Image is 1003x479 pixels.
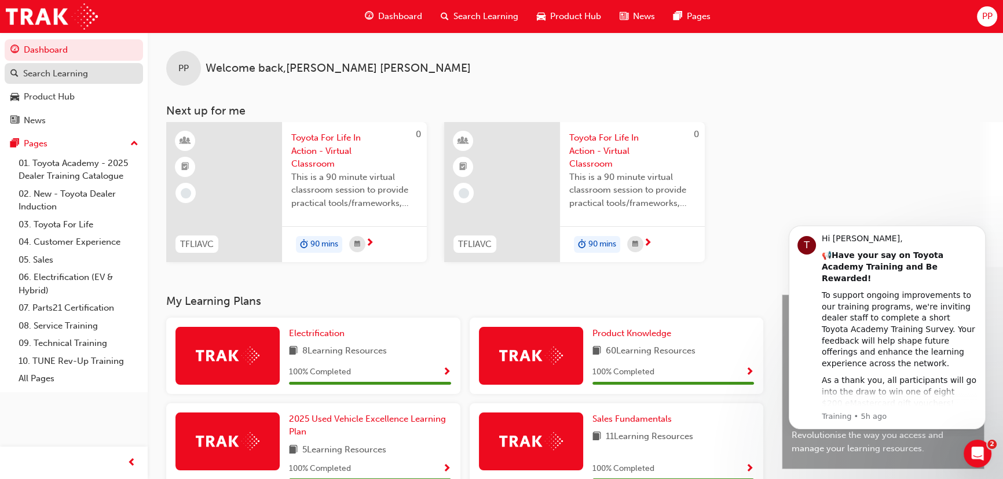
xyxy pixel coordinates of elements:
span: calendar-icon [632,237,638,252]
span: Pages [687,10,711,23]
span: Product Knowledge [592,328,671,338]
span: next-icon [365,238,374,249]
a: Electrification [289,327,349,340]
a: News [5,110,143,131]
a: search-iconSearch Learning [431,5,528,28]
button: Show Progress [442,365,451,379]
div: Product Hub [24,90,75,104]
span: 2025 Used Vehicle Excellence Learning Plan [289,414,446,437]
span: 100 % Completed [592,462,654,476]
span: duration-icon [300,237,308,252]
div: News [24,114,46,127]
span: book-icon [592,344,601,359]
span: 60 Learning Resources [606,344,695,359]
a: 01. Toyota Academy - 2025 Dealer Training Catalogue [14,154,143,185]
a: Dashboard [5,39,143,61]
span: booktick-icon [459,160,467,175]
span: Product Hub [550,10,601,23]
span: 8 Learning Resources [302,344,387,359]
span: book-icon [592,430,601,444]
div: Pages [24,137,47,150]
span: 0 [694,129,699,139]
iframe: Intercom notifications message [771,215,1003,436]
span: 100 % Completed [289,366,351,379]
span: calendar-icon [354,237,360,252]
span: next-icon [643,238,652,249]
a: 0TFLIAVCToyota For Life In Action - Virtual ClassroomThis is a 90 minute virtual classroom sessio... [166,122,427,262]
img: Trak [196,347,259,364]
button: DashboardSearch LearningProduct HubNews [5,37,143,133]
span: Revolutionise the way you access and manage your learning resources. [792,429,975,455]
span: booktick-icon [181,160,189,175]
span: learningResourceType_INSTRUCTOR_LED-icon [459,134,467,149]
a: 10. TUNE Rev-Up Training [14,352,143,370]
span: 0 [416,129,421,139]
a: news-iconNews [610,5,664,28]
a: 09. Technical Training [14,334,143,352]
span: Toyota For Life In Action - Virtual Classroom [291,131,418,171]
span: 100 % Completed [592,366,654,379]
span: Electrification [289,328,345,338]
span: duration-icon [578,237,586,252]
span: pages-icon [10,139,19,149]
span: 90 mins [588,238,616,251]
span: learningRecordVerb_NONE-icon [181,188,191,198]
span: news-icon [620,9,628,24]
span: 2 [987,440,997,449]
a: 0TFLIAVCToyota For Life In Action - Virtual ClassroomThis is a 90 minute virtual classroom sessio... [444,122,705,262]
a: 08. Service Training [14,317,143,335]
span: Sales Fundamentals [592,414,672,424]
span: Show Progress [442,464,451,474]
a: 06. Electrification (EV & Hybrid) [14,268,143,299]
a: guage-iconDashboard [356,5,431,28]
span: PP [178,62,189,75]
span: pages-icon [673,9,682,24]
span: learningResourceType_INSTRUCTOR_LED-icon [181,134,189,149]
span: Dashboard [378,10,422,23]
span: Show Progress [442,367,451,378]
a: Product Hub [5,86,143,108]
img: Trak [196,432,259,450]
span: book-icon [289,443,298,458]
span: Welcome back , [PERSON_NAME] [PERSON_NAME] [206,62,471,75]
span: 11 Learning Resources [606,430,693,444]
a: pages-iconPages [664,5,720,28]
span: guage-icon [10,45,19,56]
span: TFLIAVC [180,238,214,251]
a: 03. Toyota For Life [14,216,143,234]
span: car-icon [10,92,19,102]
a: 2025 Used Vehicle Excellence Learning Plan [289,412,451,439]
h3: My Learning Plans [166,294,763,308]
span: This is a 90 minute virtual classroom session to provide practical tools/frameworks, behaviours a... [569,171,695,210]
button: Show Progress [442,462,451,476]
button: Show Progress [745,365,754,379]
img: Trak [499,432,563,450]
h3: Next up for me [148,104,1003,117]
span: prev-icon [127,456,136,470]
a: Sales Fundamentals [592,412,676,426]
button: PP [977,6,997,27]
button: Pages [5,133,143,154]
span: PP [982,10,992,23]
span: 5 Learning Resources [302,443,386,458]
a: Product Knowledge [592,327,676,340]
span: search-icon [10,69,19,79]
a: 02. New - Toyota Dealer Induction [14,185,143,216]
span: 100 % Completed [289,462,351,476]
span: This is a 90 minute virtual classroom session to provide practical tools/frameworks, behaviours a... [291,171,418,210]
img: Trak [6,3,98,30]
span: guage-icon [365,9,374,24]
button: Show Progress [745,462,754,476]
span: up-icon [130,137,138,152]
span: book-icon [289,344,298,359]
span: search-icon [441,9,449,24]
